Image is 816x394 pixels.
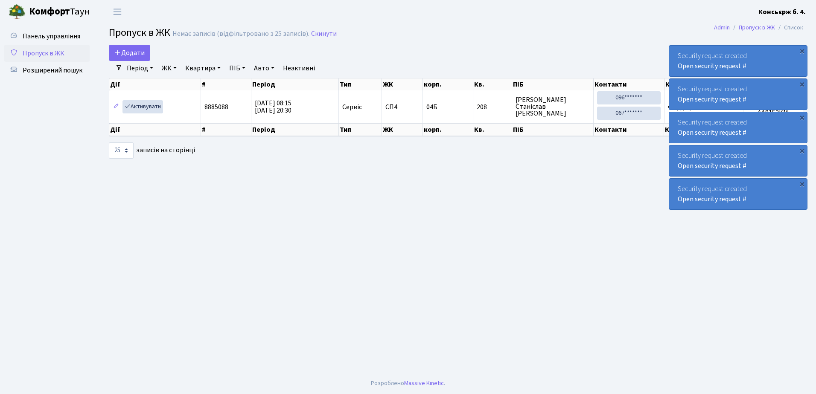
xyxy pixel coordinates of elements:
[342,104,362,110] span: Сервіс
[382,78,423,90] th: ЖК
[109,45,150,61] a: Додати
[109,123,201,136] th: Дії
[758,7,806,17] a: Консьєрж б. 4.
[798,80,806,88] div: ×
[512,123,594,136] th: ПІБ
[255,98,291,115] span: [DATE] 08:15 [DATE] 20:30
[678,194,746,204] a: Open security request #
[423,78,474,90] th: корп.
[123,61,157,75] a: Період
[251,61,278,75] a: Авто
[23,66,82,75] span: Розширений пошук
[678,161,746,171] a: Open security request #
[385,104,419,110] span: СП4
[29,5,70,18] b: Комфорт
[311,30,337,38] a: Скинути
[107,5,128,19] button: Переключити навігацію
[678,128,746,137] a: Open security request #
[371,379,445,388] div: Розроблено .
[109,78,201,90] th: Дії
[664,78,743,90] th: Ком.
[114,48,145,58] span: Додати
[798,46,806,55] div: ×
[477,104,508,110] span: 208
[226,61,249,75] a: ПІБ
[678,95,746,104] a: Open security request #
[669,46,807,76] div: Security request created
[516,96,590,117] span: [PERSON_NAME] Станіслав [PERSON_NAME]
[594,78,664,90] th: Контакти
[668,102,711,112] span: Форд транзит
[669,145,807,176] div: Security request created
[4,28,90,45] a: Панель управління
[669,79,807,110] div: Security request created
[473,123,512,136] th: Кв.
[339,78,382,90] th: Тип
[426,102,437,112] span: 04Б
[23,49,64,58] span: Пропуск в ЖК
[251,123,339,136] th: Період
[182,61,224,75] a: Квартира
[201,123,251,136] th: #
[798,146,806,155] div: ×
[798,113,806,122] div: ×
[423,123,474,136] th: корп.
[280,61,318,75] a: Неактивні
[251,78,339,90] th: Період
[158,61,180,75] a: ЖК
[4,62,90,79] a: Розширений пошук
[29,5,90,19] span: Таун
[23,32,80,41] span: Панель управління
[109,25,170,40] span: Пропуск в ЖК
[678,61,746,71] a: Open security request #
[201,78,251,90] th: #
[798,180,806,188] div: ×
[9,3,26,20] img: logo.png
[122,100,163,113] a: Активувати
[664,123,743,136] th: Ком.
[172,30,309,38] div: Немає записів (відфільтровано з 25 записів).
[473,78,512,90] th: Кв.
[594,123,664,136] th: Контакти
[339,123,382,136] th: Тип
[669,112,807,143] div: Security request created
[204,102,228,112] span: 8885088
[382,123,423,136] th: ЖК
[512,78,594,90] th: ПІБ
[4,45,90,62] a: Пропуск в ЖК
[404,379,444,388] a: Massive Kinetic
[109,142,195,159] label: записів на сторінці
[669,179,807,209] div: Security request created
[109,142,134,159] select: записів на сторінці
